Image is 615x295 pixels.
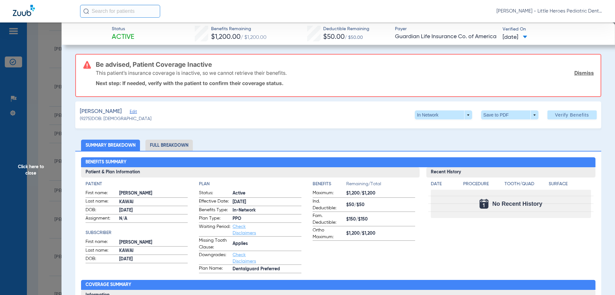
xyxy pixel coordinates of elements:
app-breakdown-title: Date [431,181,458,190]
span: Plan Name: [199,265,230,273]
span: $50/$50 [346,202,415,208]
span: Applies [233,240,301,247]
span: Guardian Life Insurance Co. of America [395,33,497,41]
span: DOB: [86,256,117,263]
span: Status [112,26,134,32]
a: Check Disclaimers [233,253,256,264]
span: Plan Type: [199,215,230,223]
span: [PERSON_NAME] [119,190,188,197]
span: PPO [233,215,301,222]
img: Search Icon [83,8,89,14]
span: [DATE] [119,256,188,263]
span: Downgrades: [199,252,230,265]
span: Benefits Remaining [211,26,266,32]
span: In-Network [233,207,301,214]
img: error-icon [83,61,91,69]
span: [PERSON_NAME] - Little Heroes Pediatric Dentistry [496,8,602,14]
span: Active [233,190,301,197]
span: Active [112,33,134,42]
span: Dentalguard Preferred [233,266,301,273]
li: Full Breakdown [145,140,193,151]
h4: Benefits [313,181,346,187]
button: In Network [415,110,472,119]
input: Search for patients [80,5,160,18]
span: Last name: [86,247,117,255]
span: No Recent History [492,201,542,207]
h4: Patient [86,181,188,187]
h3: Patient & Plan Information [81,167,420,178]
app-breakdown-title: Tooth/Quad [504,181,547,190]
h4: Date [431,181,458,187]
img: Calendar [480,199,488,209]
span: KAWAI [119,247,188,254]
span: $1,200/$1,200 [346,230,415,237]
img: Zuub Logo [13,5,35,16]
span: Assignment: [86,215,117,223]
span: / $1,200.00 [241,35,266,40]
iframe: Chat Widget [583,264,615,295]
h3: Be advised, Patient Coverage Inactive [96,61,594,68]
h2: Benefits Summary [81,157,596,168]
span: Verified On [503,26,605,33]
span: Edit [130,109,135,116]
p: Next step: If needed, verify with the patient to confirm their coverage status. [96,80,594,86]
span: / $50.00 [345,35,363,40]
li: Summary Breakdown [81,140,140,151]
span: First name: [86,239,117,246]
span: Missing Tooth Clause: [199,237,230,251]
span: [PERSON_NAME] [80,108,122,116]
span: Fam. Deductible: [313,213,344,226]
h4: Tooth/Quad [504,181,547,187]
app-breakdown-title: Surface [549,181,591,190]
span: Payer [395,26,497,32]
span: Verify Benefits [555,112,589,117]
h4: Plan [199,181,301,187]
span: $150/$150 [346,216,415,223]
span: (9275) DOB: [DEMOGRAPHIC_DATA] [80,116,152,122]
span: [DATE] [233,199,301,205]
button: Save to PDF [481,110,538,119]
span: $50.00 [323,34,345,40]
p: This patient’s insurance coverage is inactive, so we cannot retrieve their benefits. [96,70,287,76]
span: Ind. Deductible: [313,198,344,212]
a: Check Disclaimers [233,224,256,235]
h4: Subscriber [86,230,188,236]
app-breakdown-title: Procedure [463,181,502,190]
span: First name: [86,190,117,197]
h2: Coverage Summary [81,280,596,290]
a: Dismiss [574,70,594,76]
span: Last name: [86,198,117,206]
span: Deductible Remaining [323,26,369,32]
app-breakdown-title: Benefits [313,181,346,190]
span: N/A [119,215,188,222]
span: [DATE] [503,33,527,41]
span: Effective Date: [199,198,230,206]
h3: Recent History [426,167,596,178]
span: Benefits Type: [199,207,230,214]
span: Ortho Maximum: [313,227,344,240]
span: [DATE] [119,207,188,214]
span: DOB: [86,207,117,214]
h4: Procedure [463,181,502,187]
button: Verify Benefits [547,110,597,119]
span: Status: [199,190,230,197]
span: $1,200.00 [211,34,241,40]
span: Maximum: [313,190,344,197]
span: $1,200/$1,200 [346,190,415,197]
span: Remaining/Total [346,181,415,190]
span: Waiting Period: [199,223,230,236]
span: KAWAI [119,199,188,205]
span: [PERSON_NAME] [119,239,188,246]
h4: Surface [549,181,591,187]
